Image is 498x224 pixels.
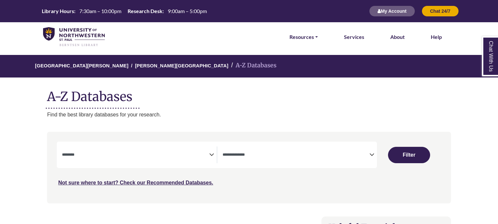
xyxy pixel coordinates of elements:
textarea: Filter [62,153,209,158]
textarea: Filter [223,153,369,158]
a: Not sure where to start? Check our Recommended Databases. [58,180,213,185]
a: Help [431,33,442,41]
a: Chat 24/7 [422,8,459,14]
img: library_home [43,27,105,47]
a: Hours Today [39,8,210,15]
table: Hours Today [39,8,210,14]
a: Services [344,33,364,41]
button: Submit for Search Results [388,147,430,163]
th: Research Desk: [125,8,164,14]
span: 9:00am – 5:00pm [168,8,207,14]
p: Find the best library databases for your research. [47,111,451,119]
a: [GEOGRAPHIC_DATA][PERSON_NAME] [35,62,128,68]
h1: A-Z Databases [47,84,451,104]
button: Chat 24/7 [422,6,459,17]
span: 7:30am – 10:00pm [79,8,121,14]
li: A-Z Databases [228,61,276,70]
nav: Search filters [47,132,451,203]
a: [PERSON_NAME][GEOGRAPHIC_DATA] [135,62,228,68]
a: About [390,33,405,41]
a: My Account [369,8,415,14]
th: Library Hours: [39,8,76,14]
nav: breadcrumb [47,55,451,78]
button: My Account [369,6,415,17]
a: Resources [289,33,318,41]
